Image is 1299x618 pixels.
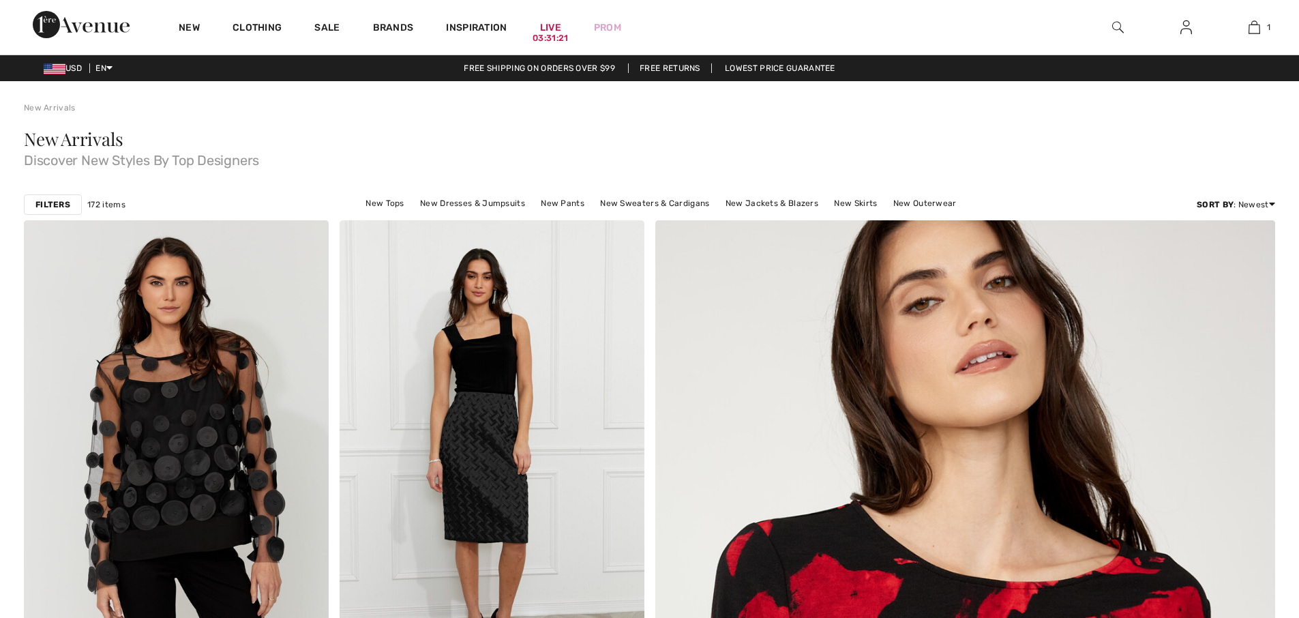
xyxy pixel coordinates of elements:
[1112,19,1124,35] img: search the website
[44,63,87,73] span: USD
[233,22,282,36] a: Clothing
[24,127,123,151] span: New Arrivals
[1221,19,1287,35] a: 1
[714,63,846,73] a: Lowest Price Guarantee
[594,20,621,35] a: Prom
[540,20,561,35] a: Live03:31:21
[24,103,76,113] a: New Arrivals
[373,22,414,36] a: Brands
[359,194,410,212] a: New Tops
[1197,200,1234,209] strong: Sort By
[827,194,884,212] a: New Skirts
[1249,19,1260,35] img: My Bag
[314,22,340,36] a: Sale
[628,63,712,73] a: Free Returns
[179,22,200,36] a: New
[87,198,125,211] span: 172 items
[95,63,113,73] span: EN
[413,194,532,212] a: New Dresses & Jumpsuits
[1197,198,1275,211] div: : Newest
[534,194,591,212] a: New Pants
[35,198,70,211] strong: Filters
[1267,21,1270,33] span: 1
[24,148,1275,167] span: Discover New Styles By Top Designers
[446,22,507,36] span: Inspiration
[1169,19,1203,36] a: Sign In
[1180,19,1192,35] img: My Info
[593,194,716,212] a: New Sweaters & Cardigans
[719,194,825,212] a: New Jackets & Blazers
[886,194,964,212] a: New Outerwear
[453,63,626,73] a: Free shipping on orders over $99
[533,32,568,45] div: 03:31:21
[33,11,130,38] img: 1ère Avenue
[44,63,65,74] img: US Dollar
